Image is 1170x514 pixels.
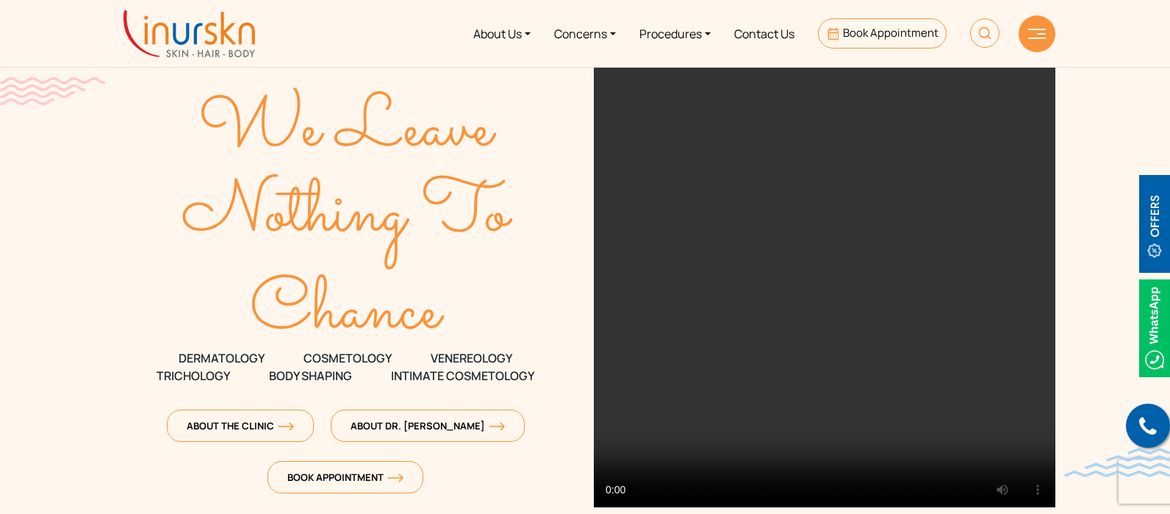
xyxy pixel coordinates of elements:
[1139,318,1170,335] a: Whatsappicon
[269,367,352,385] span: Body Shaping
[843,25,938,40] span: Book Appointment
[251,258,445,367] text: Chance
[818,18,947,49] a: Book Appointment
[179,349,265,367] span: DERMATOLOGY
[268,461,423,493] a: Book Appointmentorange-arrow
[489,422,505,431] img: orange-arrow
[1064,448,1170,477] img: bluewave
[387,474,403,482] img: orange-arrow
[278,422,294,431] img: orange-arrow
[304,349,392,367] span: COSMETOLOGY
[1028,29,1046,39] img: hamLine.svg
[167,410,314,442] a: About The Clinicorange-arrow
[391,367,534,385] span: Intimate Cosmetology
[198,76,497,185] text: We Leave
[157,367,230,385] span: TRICHOLOGY
[123,10,255,57] img: inurskn-logo
[462,6,542,61] a: About Us
[182,160,514,269] text: Nothing To
[1139,175,1170,273] img: offerBt
[722,6,806,61] a: Contact Us
[187,419,294,432] span: About The Clinic
[431,349,512,367] span: VENEREOLOGY
[628,6,722,61] a: Procedures
[542,6,628,61] a: Concerns
[287,471,403,484] span: Book Appointment
[351,419,505,432] span: About Dr. [PERSON_NAME]
[970,18,999,48] img: HeaderSearch
[331,410,525,442] a: About Dr. [PERSON_NAME]orange-arrow
[1139,279,1170,377] img: Whatsappicon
